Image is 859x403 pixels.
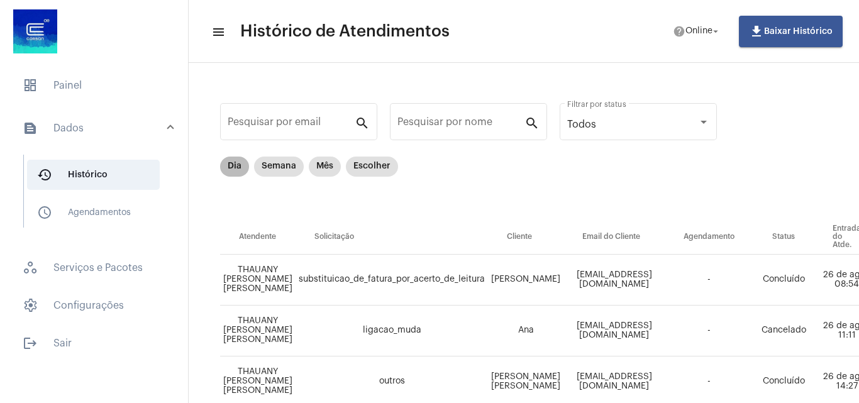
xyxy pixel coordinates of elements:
th: Status [753,219,814,255]
button: Online [665,19,729,44]
td: [PERSON_NAME] [488,255,563,306]
mat-icon: arrow_drop_down [710,26,721,37]
th: Email do Cliente [563,219,665,255]
span: substituicao_de_fatura_por_acerto_de_leitura [299,275,485,284]
td: - [665,255,753,306]
img: d4669ae0-8c07-2337-4f67-34b0df7f5ae4.jpeg [10,6,60,57]
mat-chip: Semana [254,157,304,177]
input: Pesquisar por nome [397,119,524,130]
mat-icon: file_download [749,24,764,39]
mat-icon: sidenav icon [23,121,38,136]
span: ligacao_muda [363,326,421,334]
button: Baixar Histórico [739,16,843,47]
td: THAUANY [PERSON_NAME] [PERSON_NAME] [220,255,296,306]
span: outros [379,377,405,385]
span: Sair [13,328,175,358]
span: Serviços e Pacotes [13,253,175,283]
div: sidenav iconDados [8,148,188,245]
mat-expansion-panel-header: sidenav iconDados [8,108,188,148]
mat-icon: sidenav icon [37,167,52,182]
span: Histórico [27,160,160,190]
mat-icon: help [673,25,685,38]
mat-icon: sidenav icon [37,205,52,220]
th: Cliente [488,219,563,255]
th: Agendamento [665,219,753,255]
span: Painel [13,70,175,101]
td: [EMAIL_ADDRESS][DOMAIN_NAME] [563,306,665,356]
mat-icon: search [524,115,540,130]
mat-icon: search [355,115,370,130]
td: Ana [488,306,563,356]
th: Atendente [220,219,296,255]
span: Histórico de Atendimentos [240,21,450,41]
mat-icon: sidenav icon [23,336,38,351]
mat-chip: Mês [309,157,341,177]
td: THAUANY [PERSON_NAME] [PERSON_NAME] [220,306,296,356]
mat-icon: sidenav icon [211,25,224,40]
td: [EMAIL_ADDRESS][DOMAIN_NAME] [563,255,665,306]
span: Agendamentos [27,197,160,228]
mat-panel-title: Dados [23,121,168,136]
input: Pesquisar por email [228,119,355,130]
span: sidenav icon [23,78,38,93]
span: sidenav icon [23,260,38,275]
span: Online [685,27,712,36]
span: Todos [567,119,596,130]
th: Solicitação [296,219,488,255]
mat-chip: Escolher [346,157,398,177]
td: - [665,306,753,356]
td: Cancelado [753,306,814,356]
span: Configurações [13,290,175,321]
span: sidenav icon [23,298,38,313]
mat-chip: Dia [220,157,249,177]
td: Concluído [753,255,814,306]
span: Baixar Histórico [749,27,833,36]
